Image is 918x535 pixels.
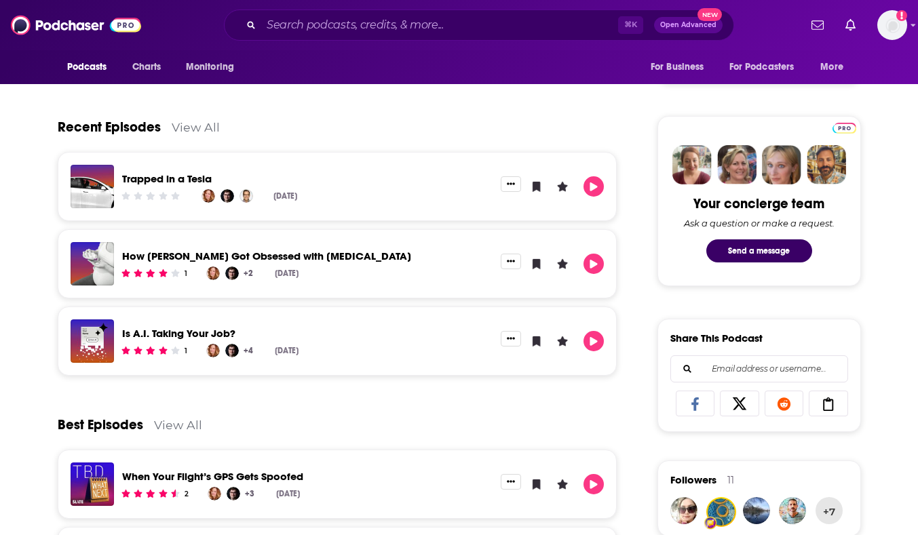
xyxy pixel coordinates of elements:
[877,10,907,40] span: Logged in as cmand-c
[552,474,573,494] button: Leave a Rating
[584,254,604,274] button: Play
[276,489,300,498] div: [DATE]
[840,14,861,37] a: Show notifications dropdown
[71,242,114,285] img: How Trump Got Obsessed with Autism
[123,54,170,80] a: Charts
[122,172,212,185] a: Trapped in a Tesla
[706,239,812,262] button: Send a message
[693,195,824,212] div: Your concierge team
[208,487,221,500] img: Lizzie O’Leary
[820,58,843,77] span: More
[11,12,141,38] a: Podchaser - Follow, Share and Rate Podcasts
[224,9,734,41] div: Search podcasts, credits, & more...
[697,8,722,21] span: New
[896,10,907,21] svg: Add a profile image
[185,269,187,278] div: 1
[833,123,856,134] img: Podchaser Pro
[242,266,255,280] a: +2
[717,145,757,184] img: Barbara Profile
[721,54,814,80] button: open menu
[122,327,235,340] a: Is A.I. Taking Your Job?
[670,355,848,382] div: Search followers
[584,331,604,351] button: Play
[877,10,907,40] button: Show profile menu
[584,474,604,494] button: Play
[242,344,255,357] a: +4
[225,266,239,280] img: Evan Campbell
[225,344,239,357] a: Evan Campbell
[552,331,573,351] button: Leave a Rating
[527,331,547,351] button: Bookmark Episode
[762,145,801,184] img: Jules Profile
[729,58,795,77] span: For Podcasters
[651,58,704,77] span: For Business
[811,54,860,80] button: open menu
[501,474,521,489] button: Show More Button
[765,391,804,416] a: Share on Reddit
[172,120,220,134] a: View All
[71,319,114,363] img: Is A.I. Taking Your Job?
[708,498,735,526] img: articolate
[273,191,297,201] div: [DATE]
[71,165,114,208] img: Trapped in a Tesla
[816,497,843,524] button: +7
[877,10,907,40] img: User Profile
[670,332,763,344] h3: Share This Podcast
[676,391,715,416] a: Share on Facebook
[243,487,256,500] a: +3
[779,497,806,524] a: Michaper
[584,176,604,197] button: Play
[206,344,220,357] a: Lizzie O’Leary
[809,391,848,416] a: Copy Link
[527,176,547,197] button: Bookmark Episode
[58,416,143,433] a: Best Episodes
[71,462,114,506] img: When Your Flight’s GPS Gets Spoofed
[240,189,253,203] a: Patrick Fort
[202,189,215,203] img: Lizzie O’Leary
[185,346,187,355] div: 1
[154,418,202,432] a: View All
[227,487,240,500] img: Evan Campbell
[501,176,521,191] button: Show More Button
[132,58,161,77] span: Charts
[654,17,723,33] button: Open AdvancedNew
[552,176,573,197] button: Leave a Rating
[704,516,717,530] img: User Badge Icon
[806,14,829,37] a: Show notifications dropdown
[221,189,234,203] img: Evan Campbell
[185,490,189,498] div: 2
[122,470,303,483] a: When Your Flight’s GPS Gets Spoofed
[807,145,846,184] img: Jon Profile
[552,254,573,274] button: Leave a Rating
[261,14,618,36] input: Search podcasts, credits, & more...
[206,266,220,280] img: Lizzie O’Leary
[727,474,734,486] div: 11
[67,58,107,77] span: Podcasts
[501,254,521,269] button: Show More Button
[186,58,234,77] span: Monitoring
[527,254,547,274] button: Bookmark Episode
[684,218,835,229] div: Ask a question or make a request.
[670,497,697,524] img: ykumpagoon
[672,145,712,184] img: Sydney Profile
[58,54,125,80] button: open menu
[833,121,856,134] a: Pro website
[176,54,252,80] button: open menu
[275,346,299,355] div: [DATE]
[275,269,299,278] div: [DATE]
[119,269,181,279] div: Community Rating: 4 out of 5
[641,54,721,80] button: open menu
[743,497,770,524] img: BRB54
[660,22,716,28] span: Open Advanced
